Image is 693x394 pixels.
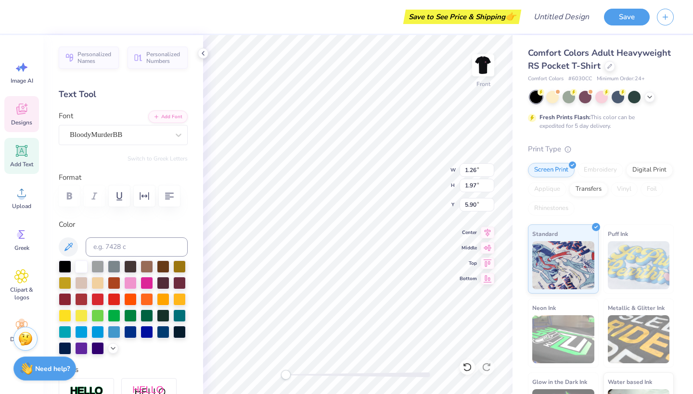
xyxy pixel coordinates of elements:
span: Clipart & logos [6,286,38,301]
span: Comfort Colors Adult Heavyweight RS Pocket T-Shirt [528,47,671,72]
img: Standard [532,241,594,289]
span: Decorate [10,335,33,343]
span: Bottom [460,275,477,283]
span: Image AI [11,77,33,85]
button: Switch to Greek Letters [128,155,188,162]
span: Personalized Numbers [146,51,182,64]
button: Save [604,9,650,25]
span: Middle [460,244,477,252]
div: Digital Print [626,163,673,177]
input: Untitled Design [526,7,597,26]
span: Add Text [10,160,33,168]
span: Upload [12,202,31,210]
div: Applique [528,182,566,197]
strong: Fresh Prints Flash: [539,113,590,121]
div: Print Type [528,144,674,155]
span: Center [460,229,477,236]
span: Water based Ink [608,377,652,387]
div: Save to See Price & Shipping [406,10,519,24]
button: Personalized Numbers [128,47,188,69]
span: # 6030CC [568,75,592,83]
span: Greek [14,244,29,252]
label: Font [59,111,73,122]
span: Metallic & Glitter Ink [608,303,665,313]
div: Transfers [569,182,608,197]
span: Comfort Colors [528,75,564,83]
button: Add Font [148,111,188,123]
span: Top [460,259,477,267]
button: Personalized Names [59,47,119,69]
label: Color [59,219,188,230]
input: e.g. 7428 c [86,237,188,257]
label: Format [59,172,188,183]
span: Minimum Order: 24 + [597,75,645,83]
div: Screen Print [528,163,575,177]
div: Accessibility label [281,370,291,380]
span: 👉 [505,11,516,22]
span: Designs [11,119,32,126]
img: Puff Ink [608,241,670,289]
span: Personalized Names [77,51,113,64]
div: Vinyl [611,182,638,197]
img: Metallic & Glitter Ink [608,315,670,363]
div: This color can be expedited for 5 day delivery. [539,113,658,130]
img: Front [474,56,493,75]
div: Front [476,80,490,88]
span: Standard [532,229,558,239]
span: Glow in the Dark Ink [532,377,587,387]
strong: Need help? [35,364,70,373]
img: Neon Ink [532,315,594,363]
div: Embroidery [577,163,623,177]
div: Rhinestones [528,201,575,216]
span: Puff Ink [608,229,628,239]
div: Text Tool [59,88,188,101]
div: Foil [641,182,663,197]
span: Neon Ink [532,303,556,313]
